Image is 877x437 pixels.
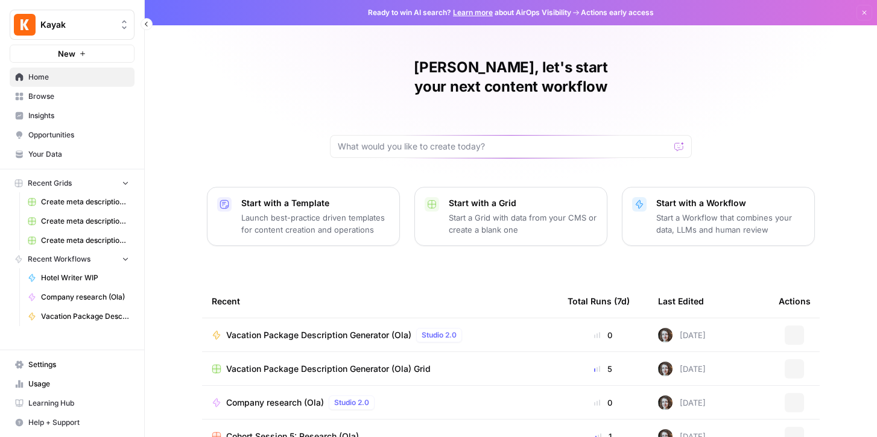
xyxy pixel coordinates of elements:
[212,395,548,410] a: Company research (Ola)Studio 2.0
[212,363,548,375] a: Vacation Package Description Generator (Ola) Grid
[10,125,135,145] a: Opportunities
[581,7,654,18] span: Actions early access
[10,68,135,87] a: Home
[10,145,135,164] a: Your Data
[41,235,129,246] span: Create meta description [Ola] Grid (2)
[41,272,129,283] span: Hotel Writer WIP
[658,285,704,318] div: Last Edited
[241,197,390,209] p: Start with a Template
[10,45,135,63] button: New
[338,140,670,152] input: What would you like to create today?
[10,413,135,432] button: Help + Support
[568,363,639,375] div: 5
[28,398,129,409] span: Learning Hub
[28,254,90,265] span: Recent Workflows
[10,355,135,374] a: Settings
[241,212,390,236] p: Launch best-practice driven templates for content creation and operations
[58,48,75,60] span: New
[28,72,129,83] span: Home
[28,379,129,389] span: Usage
[28,91,129,102] span: Browse
[568,397,639,409] div: 0
[449,212,597,236] p: Start a Grid with data from your CMS or create a blank one
[368,7,571,18] span: Ready to win AI search? about AirOps Visibility
[10,106,135,125] a: Insights
[658,362,673,376] img: rz7p8tmnmqi1pt4pno23fskyt2v8
[656,212,805,236] p: Start a Workflow that combines your data, LLMs and human review
[22,307,135,326] a: Vacation Package Description Generator (Ola)
[422,330,457,341] span: Studio 2.0
[658,395,673,410] img: rz7p8tmnmqi1pt4pno23fskyt2v8
[10,250,135,268] button: Recent Workflows
[10,10,135,40] button: Workspace: Kayak
[334,397,369,408] span: Studio 2.0
[449,197,597,209] p: Start with a Grid
[568,329,639,341] div: 0
[28,417,129,428] span: Help + Support
[658,362,706,376] div: [DATE]
[10,87,135,106] a: Browse
[226,397,324,409] span: Company research (Ola)
[41,311,129,322] span: Vacation Package Description Generator (Ola)
[10,394,135,413] a: Learning Hub
[28,178,72,189] span: Recent Grids
[22,268,135,288] a: Hotel Writer WIP
[28,110,129,121] span: Insights
[41,292,129,303] span: Company research (Ola)
[41,196,129,207] span: Create meta description [Ola] Grid
[22,212,135,231] a: Create meta description [Ola] Grid (1)
[22,288,135,307] a: Company research (Ola)
[40,19,113,31] span: Kayak
[22,231,135,250] a: Create meta description [Ola] Grid (2)
[330,58,692,96] h1: [PERSON_NAME], let's start your next content workflow
[207,187,400,246] button: Start with a TemplateLaunch best-practice driven templates for content creation and operations
[414,187,607,246] button: Start with a GridStart a Grid with data from your CMS or create a blank one
[226,363,431,375] span: Vacation Package Description Generator (Ola) Grid
[568,285,630,318] div: Total Runs (7d)
[658,328,673,342] img: rz7p8tmnmqi1pt4pno23fskyt2v8
[453,8,493,17] a: Learn more
[10,374,135,394] a: Usage
[28,130,129,140] span: Opportunities
[226,329,411,341] span: Vacation Package Description Generator (Ola)
[28,149,129,160] span: Your Data
[656,197,805,209] p: Start with a Workflow
[779,285,811,318] div: Actions
[22,192,135,212] a: Create meta description [Ola] Grid
[658,328,706,342] div: [DATE]
[658,395,706,410] div: [DATE]
[212,285,548,318] div: Recent
[10,174,135,192] button: Recent Grids
[622,187,815,246] button: Start with a WorkflowStart a Workflow that combines your data, LLMs and human review
[41,216,129,227] span: Create meta description [Ola] Grid (1)
[212,328,548,342] a: Vacation Package Description Generator (Ola)Studio 2.0
[14,14,36,36] img: Kayak Logo
[28,359,129,370] span: Settings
